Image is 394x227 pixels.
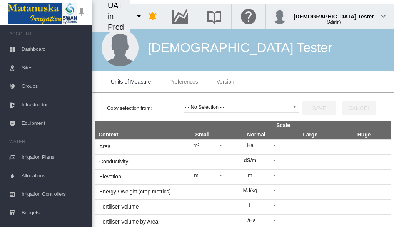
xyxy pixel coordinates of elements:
[95,169,175,184] td: Elevation
[22,40,86,59] span: Dashboard
[302,101,336,115] button: Save
[95,199,175,214] td: Fertiliser Volume
[145,8,160,24] button: icon-bell-ring
[327,20,341,24] span: (Admin)
[22,77,86,96] span: Groups
[283,130,337,139] th: Large
[294,10,374,17] div: [DEMOGRAPHIC_DATA] Tester
[169,79,198,85] span: Preferences
[337,130,391,139] th: Huge
[171,12,189,21] md-icon: Go to the Data Hub
[193,142,199,148] div: m²
[243,187,257,193] div: MJ/kg
[379,12,388,21] md-icon: icon-chevron-down
[239,12,258,21] md-icon: Click here for help
[244,157,256,163] div: dS/m
[249,202,252,209] div: L
[217,79,234,85] span: Version
[342,101,376,115] button: Cancel
[22,148,86,166] span: Irrigation Plans
[175,121,391,130] th: Scale
[9,28,86,40] span: ACCOUNT
[131,8,147,24] button: icon-menu-down
[272,8,287,24] img: profile.jpg
[95,139,175,154] td: Area
[229,130,283,139] th: Normal
[77,8,86,17] md-icon: icon-pin
[175,130,229,139] th: Small
[244,217,255,224] div: L/Ha
[185,104,224,110] div: - - No Selection - -
[111,79,151,85] span: Units of Measure
[22,114,86,133] span: Equipment
[22,96,86,114] span: Infrastructure
[95,130,175,139] th: Context
[134,12,144,21] md-icon: icon-menu-down
[9,136,86,148] span: WATER
[102,29,139,66] img: male.jpg
[247,142,254,148] div: Ha
[266,4,394,29] button: [DEMOGRAPHIC_DATA] Tester (Admin) icon-chevron-down
[148,12,157,21] md-icon: icon-bell-ring
[107,105,184,112] label: Copy selection from:
[22,185,86,203] span: Irrigation Controllers
[205,12,224,21] md-icon: Search the knowledge base
[22,166,86,185] span: Allocations
[22,59,86,77] span: Sites
[8,3,77,24] img: Matanuska_LOGO.png
[95,184,175,199] td: Energy / Weight (crop metrics)
[194,172,199,178] div: m
[248,172,252,178] div: m
[22,203,86,222] span: Budgets
[148,39,332,57] div: [DEMOGRAPHIC_DATA] Tester
[95,154,175,169] td: Conductivity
